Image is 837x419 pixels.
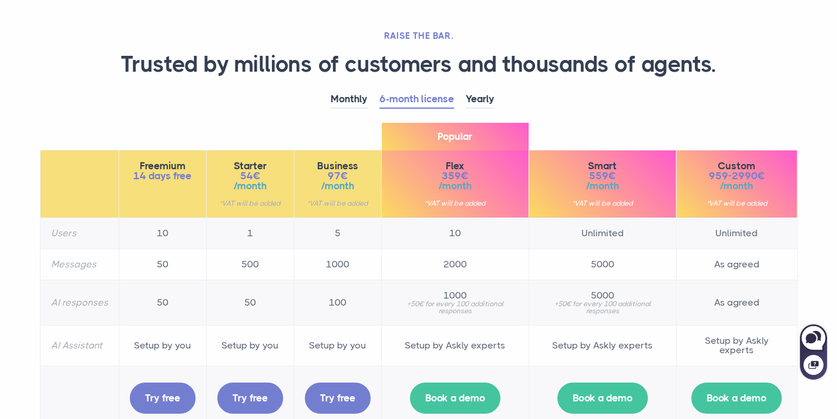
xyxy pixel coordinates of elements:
[305,200,371,207] small: *VAT will be added
[687,171,786,181] span: 959-2990€
[217,161,283,171] span: Starter
[540,300,665,314] small: +50€ for every 100 additional responses
[381,325,529,366] td: Setup by Askly experts
[217,200,283,207] small: *VAT will be added
[130,171,196,181] span: 14 days free
[676,217,797,249] td: Unlimited
[540,171,665,181] span: 559€
[392,291,518,300] span: 1000
[206,217,294,249] td: 1
[691,383,782,414] a: Book a demo
[130,383,196,414] a: Try free
[294,217,381,249] td: 5
[540,291,665,300] span: 5000
[119,249,206,280] td: 50
[294,249,381,280] td: 1000
[676,325,797,366] td: Setup by Askly experts
[40,51,798,79] h1: Trusted by millions of customers and thousands of agents.
[305,181,371,191] span: /month
[206,280,294,325] td: 50
[40,325,119,366] th: AI Assistant
[217,171,283,181] span: 54€
[40,249,119,280] th: Messages
[529,325,676,366] td: Setup by Askly experts
[331,90,368,109] a: Monthly
[540,181,665,191] span: /month
[466,90,495,109] a: Yearly
[305,383,371,414] a: Try free
[217,383,283,414] a: Try free
[540,161,665,171] span: Smart
[382,123,529,150] span: Popular
[410,383,500,414] a: Book a demo
[557,383,648,414] a: Book a demo
[206,325,294,366] td: Setup by you
[799,322,828,381] iframe: Askly chat
[687,200,786,207] small: *VAT will be added
[392,181,518,191] span: /month
[392,161,518,171] span: Flex
[540,200,665,207] small: *VAT will be added
[217,181,283,191] span: /month
[119,217,206,249] td: 10
[529,249,676,280] td: 5000
[529,217,676,249] td: Unlimited
[392,171,518,181] span: 359€
[676,249,797,280] td: As agreed
[305,171,371,181] span: 97€
[206,249,294,280] td: 500
[119,325,206,366] td: Setup by you
[305,161,371,171] span: Business
[119,280,206,325] td: 50
[381,217,529,249] td: 10
[381,249,529,280] td: 2000
[130,161,196,171] span: Freemium
[294,280,381,325] td: 100
[392,300,518,314] small: +50€ for every 100 additional responses
[687,181,786,191] span: /month
[40,30,798,42] h2: RAISE THE BAR.
[687,161,786,171] span: Custom
[687,298,786,307] span: As agreed
[40,280,119,325] th: AI responses
[379,90,454,109] a: 6-month license
[294,325,381,366] td: Setup by you
[392,200,518,207] small: *VAT will be added
[40,217,119,249] th: Users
